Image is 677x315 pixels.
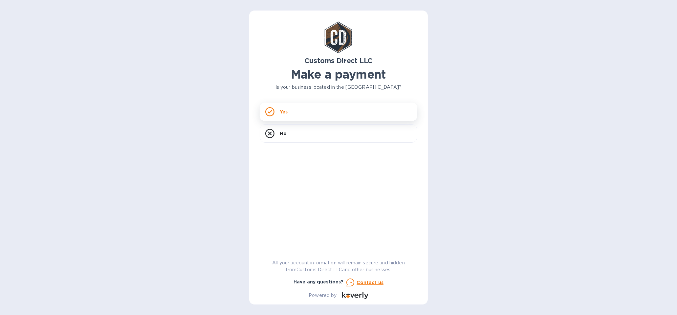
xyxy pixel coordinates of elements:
[280,130,287,137] p: No
[260,259,417,273] p: All your account information will remain secure and hidden from Customs Direct LLC and other busi...
[260,67,417,81] h1: Make a payment
[309,292,337,299] p: Powered by
[294,279,344,284] b: Have any questions?
[357,280,384,285] u: Contact us
[280,109,288,115] p: Yes
[305,57,373,65] b: Customs Direct LLC
[260,84,417,91] p: Is your business located in the [GEOGRAPHIC_DATA]?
